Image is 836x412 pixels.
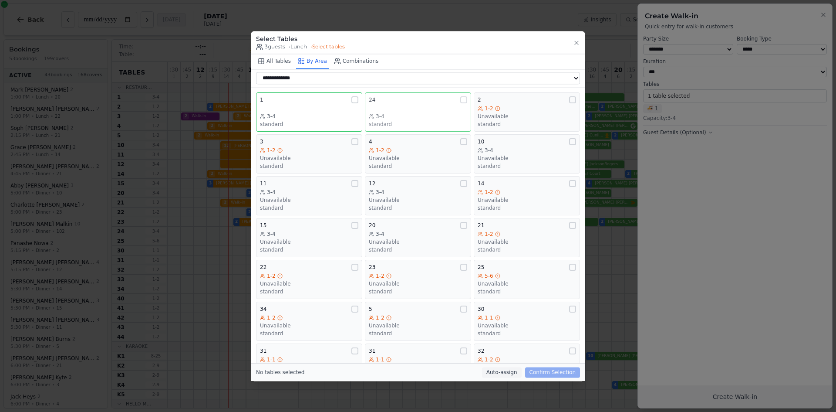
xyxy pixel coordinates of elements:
div: standard [260,246,358,253]
button: 123-4Unavailablestandard [365,176,471,215]
span: 22 [260,264,266,271]
div: Unavailable [260,280,358,287]
div: standard [478,121,576,128]
span: 24 [369,96,375,103]
div: Unavailable [478,155,576,162]
div: standard [478,204,576,211]
div: standard [478,246,576,253]
div: Unavailable [369,280,467,287]
button: 341-2Unavailablestandard [256,302,362,341]
div: Unavailable [369,155,467,162]
div: Unavailable [260,322,358,329]
span: 1 [260,96,263,103]
span: 1-1 [376,356,384,363]
span: 3 [260,138,263,145]
div: standard [478,288,576,295]
span: 1-2 [485,356,493,363]
span: 5-6 [485,272,493,279]
span: 1-1 [485,314,493,321]
button: 321-2Unavailablestandard [474,344,580,383]
button: Combinations [332,54,381,69]
div: Unavailable [478,322,576,329]
button: 311-1Unavailablestandard [256,344,362,383]
span: 3-4 [376,113,384,120]
span: 1-2 [485,189,493,196]
span: 1-2 [267,147,276,154]
button: 301-1Unavailablestandard [474,302,580,341]
button: Confirm Selection [525,367,580,378]
span: 31 [260,347,266,354]
span: • Lunch [289,43,307,50]
span: 4 [369,138,372,145]
div: standard [369,204,467,211]
span: 11 [260,180,266,187]
div: Unavailable [478,280,576,287]
div: standard [369,163,467,170]
div: Unavailable [369,197,467,204]
button: By Area [296,54,329,69]
div: standard [260,163,358,170]
div: Unavailable [369,238,467,245]
span: 15 [260,222,266,229]
span: • Select tables [310,43,345,50]
button: 203-4Unavailablestandard [365,218,471,257]
button: Auto-assign [482,367,522,378]
span: 1-2 [376,147,384,154]
span: 1-2 [485,105,493,112]
span: 3-4 [267,113,276,120]
div: standard [369,121,467,128]
span: 1-2 [485,231,493,238]
div: Unavailable [260,238,358,245]
button: 221-2Unavailablestandard [256,260,362,299]
button: 243-4standard [365,92,471,132]
div: Unavailable [260,197,358,204]
div: standard [369,330,467,337]
div: standard [369,246,467,253]
span: 21 [478,222,484,229]
span: 1-1 [267,356,276,363]
div: standard [478,330,576,337]
div: Unavailable [260,155,358,162]
button: 231-2Unavailablestandard [365,260,471,299]
div: Unavailable [478,113,576,120]
div: standard [369,288,467,295]
div: Unavailable [369,322,467,329]
div: Unavailable [478,197,576,204]
div: No tables selected [256,369,304,376]
div: standard [260,204,358,211]
div: standard [260,330,358,337]
button: All Tables [256,54,293,69]
div: Unavailable [478,238,576,245]
span: 3-4 [376,189,384,196]
span: 1-2 [267,272,276,279]
span: 20 [369,222,375,229]
span: 10 [478,138,484,145]
h3: Select Tables [256,34,345,43]
span: 30 [478,306,484,313]
button: 51-2Unavailablestandard [365,302,471,341]
span: 3-4 [376,231,384,238]
button: 211-2Unavailablestandard [474,218,580,257]
span: 3-4 [267,231,276,238]
span: 34 [260,306,266,313]
span: 14 [478,180,484,187]
span: 25 [478,264,484,271]
span: 3-4 [267,189,276,196]
span: 2 [478,96,481,103]
button: 103-4Unavailablestandard [474,134,580,174]
button: 21-2Unavailablestandard [474,92,580,132]
span: 32 [478,347,484,354]
div: standard [260,288,358,295]
button: 153-4Unavailablestandard [256,218,362,257]
button: 113-4Unavailablestandard [256,176,362,215]
span: 1-2 [267,314,276,321]
span: 1-2 [376,314,384,321]
button: 255-6Unavailablestandard [474,260,580,299]
span: 1-2 [376,272,384,279]
button: 31-2Unavailablestandard [256,134,362,174]
button: 141-2Unavailablestandard [474,176,580,215]
div: standard [478,163,576,170]
button: 311-1Unavailablestandard [365,344,471,383]
span: 5 [369,306,372,313]
div: standard [260,121,358,128]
